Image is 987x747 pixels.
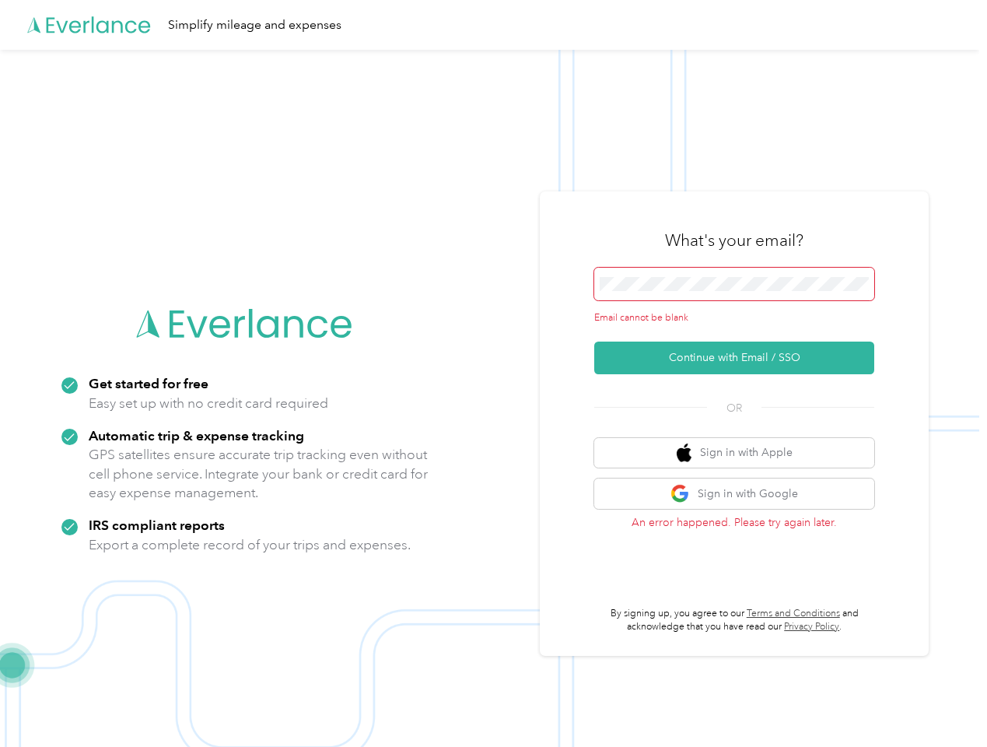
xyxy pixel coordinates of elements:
[89,535,411,555] p: Export a complete record of your trips and expenses.
[89,517,225,533] strong: IRS compliant reports
[594,514,874,531] p: An error happened. Please try again later.
[594,342,874,374] button: Continue with Email / SSO
[89,445,429,503] p: GPS satellites ensure accurate trip tracking even without cell phone service. Integrate your bank...
[594,607,874,634] p: By signing up, you agree to our and acknowledge that you have read our .
[89,427,304,444] strong: Automatic trip & expense tracking
[594,438,874,468] button: apple logoSign in with Apple
[594,479,874,509] button: google logoSign in with Google
[168,16,341,35] div: Simplify mileage and expenses
[665,230,803,251] h3: What's your email?
[747,608,840,619] a: Terms and Conditions
[89,394,328,413] p: Easy set up with no credit card required
[784,621,839,633] a: Privacy Policy
[670,484,690,503] img: google logo
[677,444,692,463] img: apple logo
[707,400,761,416] span: OR
[594,311,874,325] div: Email cannot be blank
[89,375,208,391] strong: Get started for free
